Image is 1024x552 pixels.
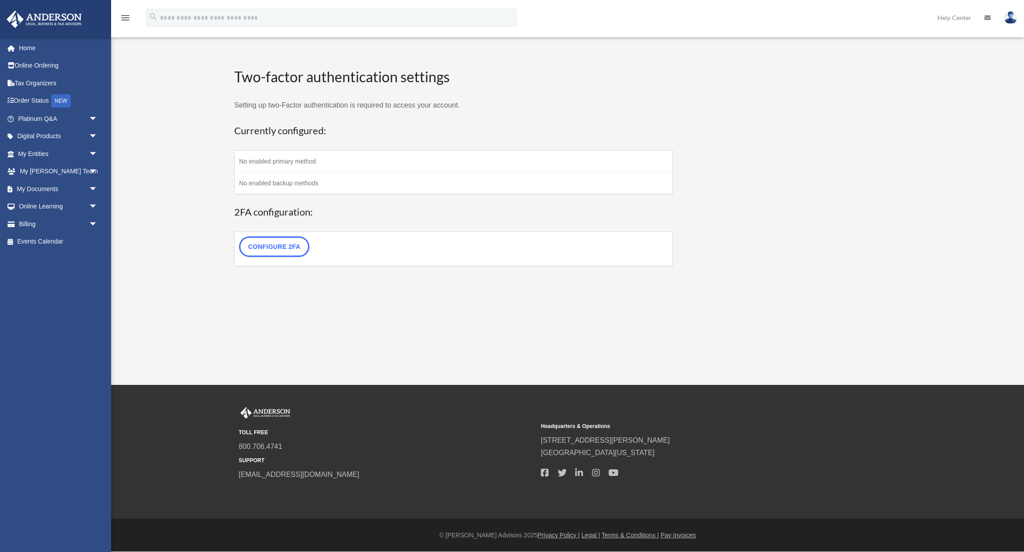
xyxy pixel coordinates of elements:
[6,128,111,145] a: Digital Productsarrow_drop_down
[6,180,111,198] a: My Documentsarrow_drop_down
[234,124,673,138] h3: Currently configured:
[120,16,131,23] a: menu
[6,92,111,110] a: Order StatusNEW
[235,151,673,172] td: No enabled primary method
[235,172,673,195] td: No enabled backup methods
[89,163,107,181] span: arrow_drop_down
[234,99,673,112] p: Setting up two-Factor authentication is required to access your account.
[89,110,107,128] span: arrow_drop_down
[4,11,84,28] img: Anderson Advisors Platinum Portal
[660,532,696,539] a: Pay Invoices
[6,74,111,92] a: Tax Organizers
[120,12,131,23] i: menu
[51,94,71,108] div: NEW
[6,233,111,251] a: Events Calendar
[239,428,535,437] small: TOLL FREE
[581,532,600,539] a: Legal |
[1004,11,1017,24] img: User Pic
[6,39,111,57] a: Home
[541,449,655,456] a: [GEOGRAPHIC_DATA][US_STATE]
[239,471,359,478] a: [EMAIL_ADDRESS][DOMAIN_NAME]
[89,198,107,216] span: arrow_drop_down
[239,407,292,419] img: Anderson Advisors Platinum Portal
[111,530,1024,541] div: © [PERSON_NAME] Advisors 2025
[148,12,158,22] i: search
[239,443,282,450] a: 800.706.4741
[239,456,535,465] small: SUPPORT
[89,128,107,146] span: arrow_drop_down
[6,198,111,216] a: Online Learningarrow_drop_down
[234,205,673,219] h3: 2FA configuration:
[541,436,670,444] a: [STREET_ADDRESS][PERSON_NAME]
[541,422,837,431] small: Headquarters & Operations
[89,145,107,163] span: arrow_drop_down
[6,57,111,75] a: Online Ordering
[6,110,111,128] a: Platinum Q&Aarrow_drop_down
[6,145,111,163] a: My Entitiesarrow_drop_down
[6,215,111,233] a: Billingarrow_drop_down
[89,180,107,198] span: arrow_drop_down
[538,532,580,539] a: Privacy Policy |
[602,532,659,539] a: Terms & Conditions |
[239,236,309,257] a: Configure 2FA
[89,215,107,233] span: arrow_drop_down
[6,163,111,180] a: My [PERSON_NAME] Teamarrow_drop_down
[234,67,673,87] h2: Two-factor authentication settings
